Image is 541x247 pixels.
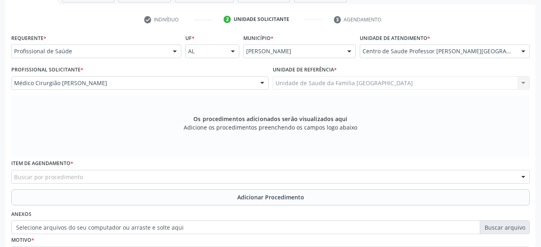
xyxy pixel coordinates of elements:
label: Item de agendamento [11,157,73,170]
span: [PERSON_NAME] [246,47,339,55]
span: Médico Cirurgião [PERSON_NAME] [14,79,252,87]
span: Buscar por procedimento [14,173,83,181]
div: 2 [224,16,231,23]
span: Profissional de Saúde [14,47,165,55]
div: Unidade solicitante [234,16,289,23]
span: Centro de Saude Professor [PERSON_NAME][GEOGRAPHIC_DATA] [363,47,513,55]
label: Unidade de referência [273,64,337,76]
label: Unidade de atendimento [360,32,430,44]
label: Requerente [11,32,46,44]
label: Anexos [11,208,31,221]
label: Profissional Solicitante [11,64,83,76]
button: Adicionar Procedimento [11,189,530,205]
span: Adicionar Procedimento [237,193,304,201]
label: UF [185,32,195,44]
span: Os procedimentos adicionados serão visualizados aqui [193,115,347,123]
span: Adicione os procedimentos preenchendo os campos logo abaixo [184,123,357,132]
label: Município [243,32,274,44]
label: Motivo [11,234,34,247]
span: AL [188,47,223,55]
